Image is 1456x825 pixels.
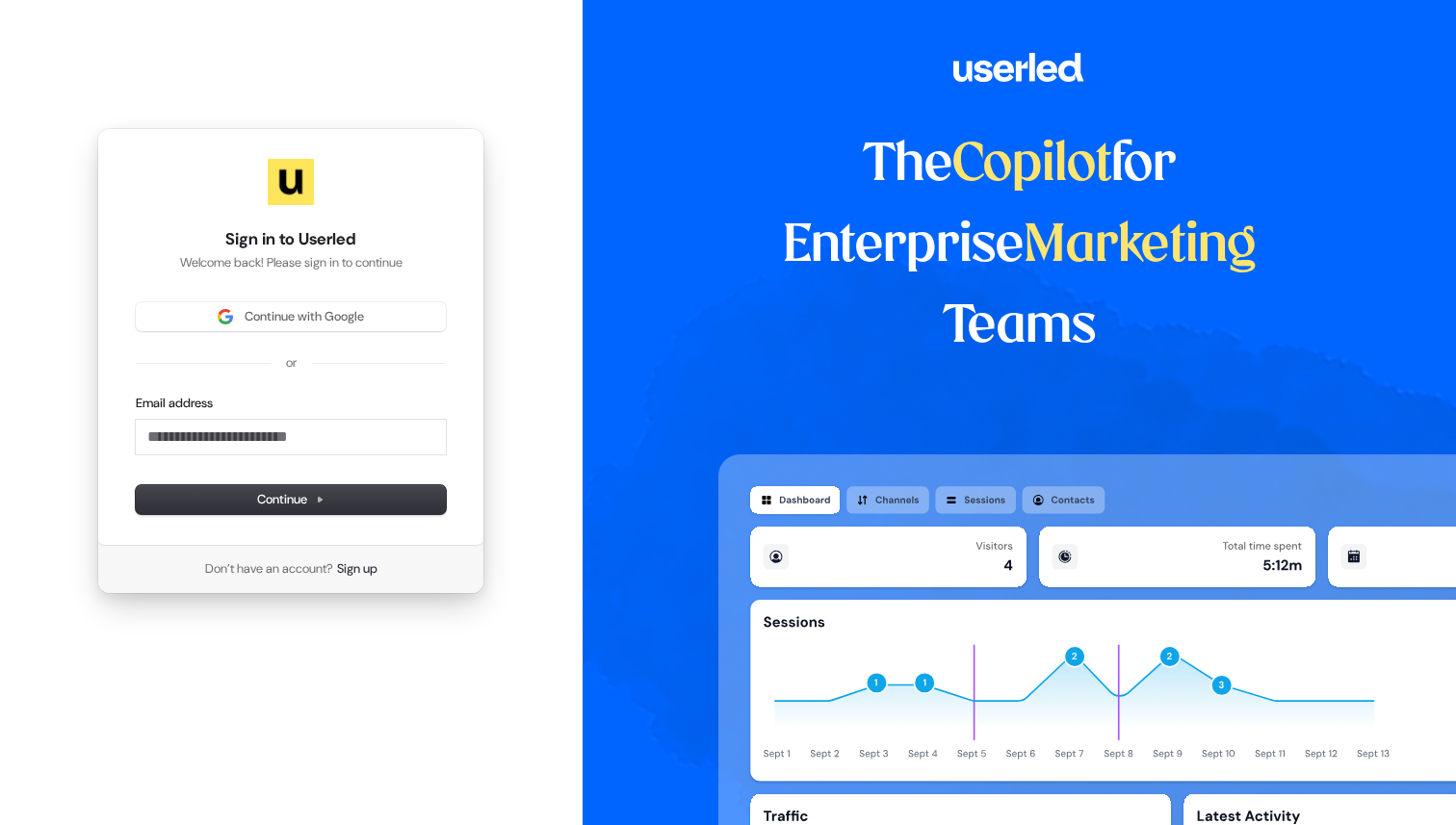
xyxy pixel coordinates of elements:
label: Email address [136,395,213,412]
span: Don’t have an account? [205,560,333,578]
p: or [286,354,297,372]
span: Copilot [952,141,1111,191]
p: Welcome back! Please sign in to continue [136,254,446,271]
button: Continue [136,485,446,514]
span: Continue [257,491,325,508]
button: Sign in with GoogleContinue with Google [136,302,446,331]
span: Continue with Google [245,308,364,325]
span: Marketing [1024,221,1257,271]
img: Userled [268,159,314,205]
img: Sign in with Google [218,309,233,324]
h1: Sign in to Userled [136,228,446,251]
a: Sign up [337,560,377,578]
h1: The for Enterprise Teams [718,125,1320,368]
